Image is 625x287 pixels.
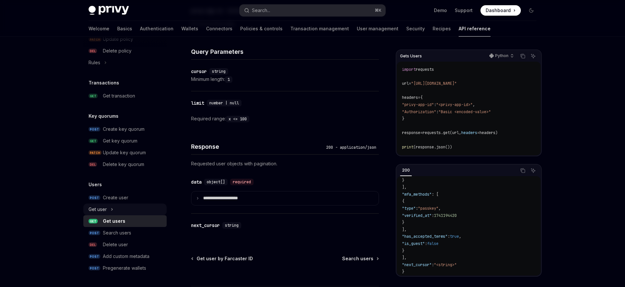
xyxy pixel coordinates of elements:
[402,269,404,274] span: }
[436,109,438,114] span: :
[89,49,97,53] span: DEL
[89,231,100,235] span: POST
[477,130,479,135] span: =
[140,21,174,37] a: Authentication
[83,147,167,159] a: PATCHUpdate key quorum
[423,130,461,135] span: requests.get(url,
[89,139,98,143] span: GET
[459,234,461,239] span: ,
[418,95,420,100] span: =
[436,102,473,107] span: "<privy-app-id>"
[192,255,253,262] a: Get user by Farcaster ID
[427,241,438,246] span: false
[402,67,416,72] span: import
[402,213,432,218] span: "verified_at"
[83,262,167,274] a: POSTPregenerate wallets
[89,127,100,132] span: POST
[486,51,517,62] button: Python
[226,116,249,122] code: x <= 100
[89,254,100,259] span: POST
[402,102,434,107] span: "privy-app-id"
[103,241,128,249] div: Delete user
[206,21,232,37] a: Connectors
[103,137,137,145] div: Get key quorum
[495,53,508,58] p: Python
[89,205,107,213] div: Get user
[433,21,451,37] a: Recipes
[181,21,198,37] a: Wallets
[420,95,423,100] span: {
[402,206,416,211] span: "type"
[432,262,434,267] span: :
[83,135,167,147] a: GETGet key quorum
[342,255,373,262] span: Search users
[413,144,452,150] span: (response.json())
[89,21,109,37] a: Welcome
[83,239,167,250] a: DELDelete user
[89,162,97,167] span: DEL
[89,94,98,98] span: GET
[342,255,378,262] a: Search users
[83,204,167,215] button: Get user
[432,213,434,218] span: :
[434,102,436,107] span: :
[103,47,132,55] div: Delete policy
[402,234,448,239] span: "has_accepted_terms"
[406,21,425,37] a: Security
[225,223,239,228] span: string
[529,52,537,60] button: Ask AI
[191,160,379,168] p: Requested user objects with pagination.
[83,227,167,239] a: POSTSearch users
[402,178,404,183] span: }
[479,130,498,135] span: headers)
[207,179,225,185] span: object[]
[519,166,527,175] button: Copy the contents from the code block
[103,217,125,225] div: Get users
[473,102,475,107] span: ,
[402,220,404,225] span: }
[357,21,398,37] a: User management
[438,109,491,114] span: "Basic <encoded-value>"
[290,21,349,37] a: Transaction management
[89,150,102,155] span: PATCH
[191,115,379,123] div: Required range:
[400,53,422,59] span: Gets Users
[197,255,253,262] span: Get user by Farcaster ID
[402,95,418,100] span: headers
[411,81,457,86] span: "[URL][DOMAIN_NAME]"
[89,219,98,224] span: GET
[461,130,477,135] span: headers
[438,206,441,211] span: ,
[83,215,167,227] a: GETGet users
[89,6,129,15] img: dark logo
[402,192,432,197] span: "mfa_methods"
[212,69,226,74] span: string
[402,130,420,135] span: response
[83,57,167,68] button: Rules
[103,229,131,237] div: Search users
[103,149,146,157] div: Update key quorum
[402,241,425,246] span: "is_guest"
[324,144,379,151] div: 200 - application/json
[402,81,409,86] span: url
[425,241,427,246] span: :
[400,166,412,174] div: 200
[83,90,167,102] a: GETGet transaction
[416,206,418,211] span: :
[448,234,450,239] span: :
[402,185,407,190] span: ],
[526,5,536,16] button: Toggle dark mode
[402,248,404,253] span: }
[83,192,167,204] a: POSTCreate user
[459,21,491,37] a: API reference
[89,59,100,67] div: Rules
[209,100,239,106] span: number | null
[434,7,447,14] a: Demo
[375,8,382,13] span: ⌘ K
[191,47,379,56] h4: Query Parameters
[402,109,436,114] span: "Authorization"
[103,252,149,260] div: Add custom metadata
[103,92,135,100] div: Get transaction
[89,79,119,87] h5: Transactions
[402,144,413,150] span: print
